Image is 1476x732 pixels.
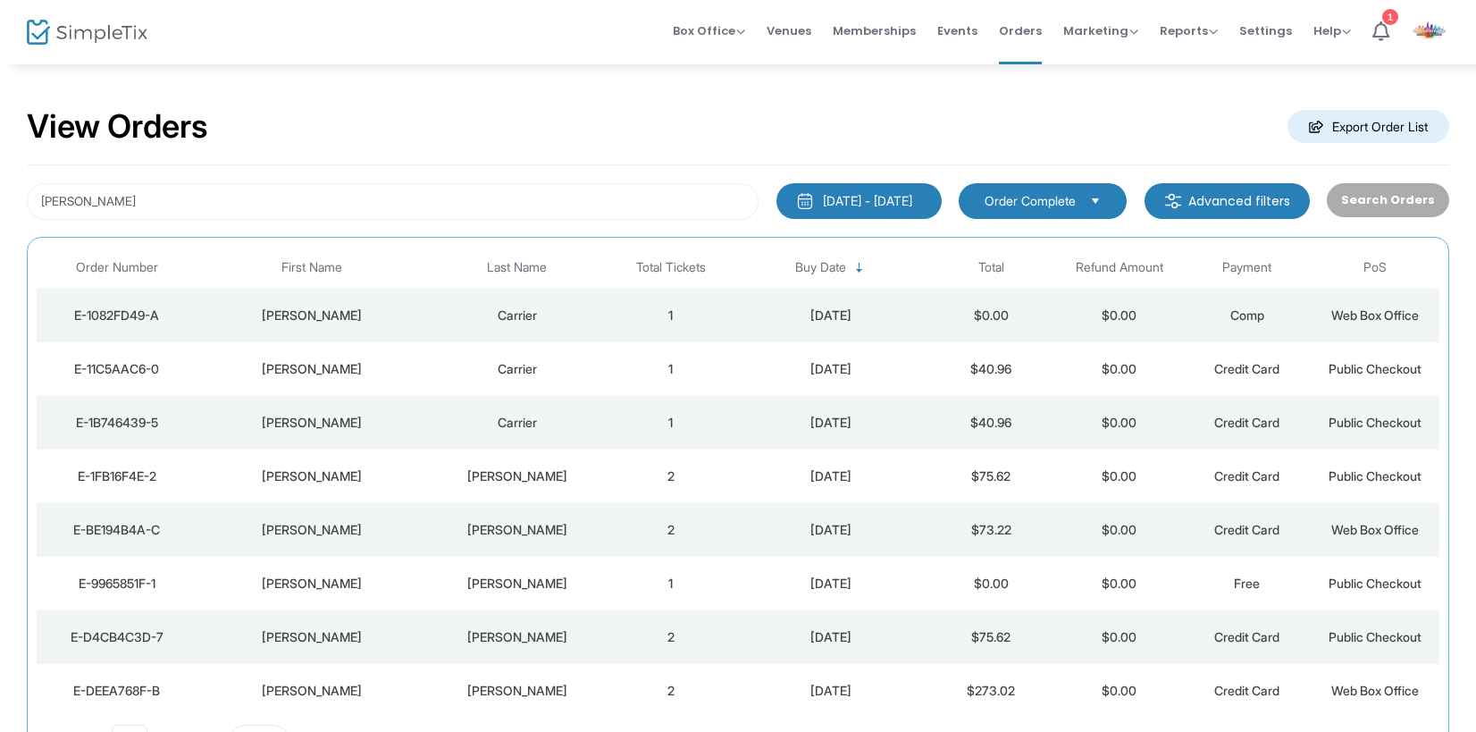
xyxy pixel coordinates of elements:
[1055,342,1183,396] td: $0.00
[201,628,423,646] div: Carrie
[607,503,734,557] td: 2
[1214,629,1279,644] span: Credit Card
[927,396,1054,450] td: $40.96
[927,557,1054,610] td: $0.00
[201,307,423,324] div: Donald
[607,557,734,610] td: 1
[1234,576,1260,591] span: Free
[985,192,1076,210] span: Order Complete
[1329,468,1421,484] span: Public Checkout
[76,260,158,275] span: Order Number
[1214,415,1279,430] span: Credit Card
[432,414,602,432] div: Carrier
[1164,192,1182,210] img: filter
[1063,22,1138,39] span: Marketing
[201,682,423,700] div: Cindy
[927,664,1054,718] td: $273.02
[432,467,602,485] div: Carr
[927,610,1054,664] td: $75.62
[739,682,922,700] div: 9/1/2023
[1083,191,1108,211] button: Select
[1230,307,1264,323] span: Comp
[1329,361,1421,376] span: Public Checkout
[1055,664,1183,718] td: $0.00
[1055,503,1183,557] td: $0.00
[1313,22,1351,39] span: Help
[739,575,922,593] div: 3/30/2024
[487,260,547,275] span: Last Name
[739,307,922,324] div: 5/22/2025
[1214,468,1279,484] span: Credit Card
[607,289,734,342] td: 1
[41,307,192,324] div: E-1082FD49-A
[1287,110,1449,143] m-button: Export Order List
[201,414,423,432] div: Donald
[1222,260,1271,275] span: Payment
[767,8,811,54] span: Venues
[833,8,916,54] span: Memberships
[41,682,192,700] div: E-DEEA768F-B
[1363,260,1387,275] span: PoS
[937,8,977,54] span: Events
[1382,9,1398,25] div: 1
[432,628,602,646] div: Williams
[37,247,1439,718] div: Data table
[1055,610,1183,664] td: $0.00
[1329,415,1421,430] span: Public Checkout
[739,414,922,432] div: 5/22/2025
[999,8,1042,54] span: Orders
[739,628,922,646] div: 2/18/2024
[201,575,423,593] div: Carrie
[927,289,1054,342] td: $0.00
[1055,247,1183,289] th: Refund Amount
[1160,22,1218,39] span: Reports
[41,575,192,593] div: E-9965851F-1
[1331,683,1419,698] span: Web Box Office
[1331,522,1419,537] span: Web Box Office
[27,107,208,147] h2: View Orders
[607,396,734,450] td: 1
[607,342,734,396] td: 1
[1055,289,1183,342] td: $0.00
[1214,361,1279,376] span: Credit Card
[795,260,846,275] span: Buy Date
[432,360,602,378] div: Carrier
[1214,522,1279,537] span: Credit Card
[41,628,192,646] div: E-D4CB4C3D-7
[607,610,734,664] td: 2
[927,503,1054,557] td: $73.22
[739,360,922,378] div: 5/22/2025
[1214,683,1279,698] span: Credit Card
[201,521,423,539] div: Cindy
[1329,629,1421,644] span: Public Checkout
[27,183,759,220] input: Search by name, email, phone, order number, ip address, or last 4 digits of card
[852,261,867,275] span: Sortable
[41,414,192,432] div: E-1B746439-5
[823,192,912,210] div: [DATE] - [DATE]
[739,467,922,485] div: 4/27/2025
[201,467,423,485] div: Cindy
[1055,557,1183,610] td: $0.00
[796,192,814,210] img: monthly
[432,575,602,593] div: Williams
[927,342,1054,396] td: $40.96
[432,521,602,539] div: Carr
[607,450,734,503] td: 2
[927,450,1054,503] td: $75.62
[432,682,602,700] div: Carr
[1145,183,1310,219] m-button: Advanced filters
[41,467,192,485] div: E-1FB16F4E-2
[607,664,734,718] td: 2
[927,247,1054,289] th: Total
[607,247,734,289] th: Total Tickets
[673,22,745,39] span: Box Office
[41,521,192,539] div: E-BE194B4A-C
[1329,576,1421,591] span: Public Checkout
[1055,396,1183,450] td: $0.00
[41,360,192,378] div: E-11C5AAC6-0
[1055,450,1183,503] td: $0.00
[432,307,602,324] div: Carrier
[201,360,423,378] div: Donald
[739,521,922,539] div: 1/21/2025
[1331,307,1419,323] span: Web Box Office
